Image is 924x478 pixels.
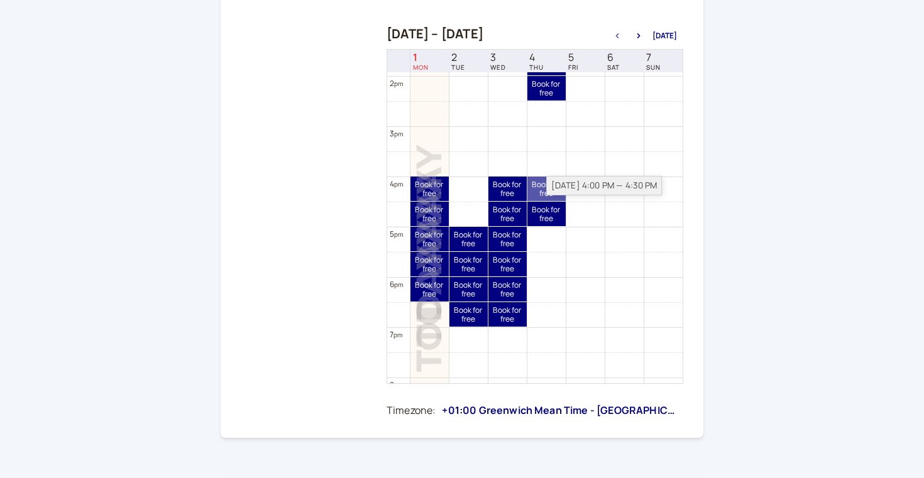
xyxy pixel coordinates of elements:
span: 7 [646,52,661,63]
span: THU [529,63,544,71]
div: 4 [390,178,404,190]
a: September 6, 2025 [605,50,622,72]
a: September 3, 2025 [488,50,509,72]
span: 2 [451,52,465,63]
span: pm [394,381,403,389]
span: FRI [568,63,578,71]
span: 6 [607,52,620,63]
span: Book for free [488,231,527,249]
span: Book for free [488,281,527,299]
span: Book for free [449,256,488,274]
span: pm [394,129,403,138]
a: September 7, 2025 [644,50,663,72]
a: September 5, 2025 [566,50,581,72]
div: 2 [390,77,404,89]
span: TUE [451,63,465,71]
span: MON [413,63,429,71]
span: 1 [413,52,429,63]
a: September 4, 2025 [527,50,546,72]
button: [DATE] [652,31,677,40]
div: [DATE] 4:00 PM — 4:30 PM [546,176,662,195]
span: Book for free [410,281,449,299]
span: Book for free [488,306,527,324]
span: Book for free [488,256,527,274]
span: Book for free [449,231,488,249]
div: 8 [390,379,404,391]
span: Book for free [527,80,566,98]
span: pm [394,180,403,188]
span: Book for free [449,281,488,299]
div: 5 [390,228,404,240]
span: 5 [568,52,578,63]
div: 3 [390,128,404,139]
a: September 2, 2025 [449,50,468,72]
a: September 1, 2025 [410,50,431,72]
span: pm [393,330,402,339]
span: WED [490,63,506,71]
div: Timezone: [387,403,436,419]
span: Book for free [449,306,488,324]
span: 3 [490,52,506,63]
span: pm [394,230,403,239]
span: pm [394,280,403,289]
span: SUN [646,63,661,71]
span: 4 [529,52,544,63]
span: Book for free [488,180,527,198]
h2: [DATE] – [DATE] [387,26,483,41]
span: pm [394,79,403,88]
span: Book for free [527,180,566,198]
div: 7 [390,329,403,340]
div: 6 [390,278,404,290]
span: SAT [607,63,620,71]
span: Book for free [488,205,527,224]
span: Book for free [527,205,566,224]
